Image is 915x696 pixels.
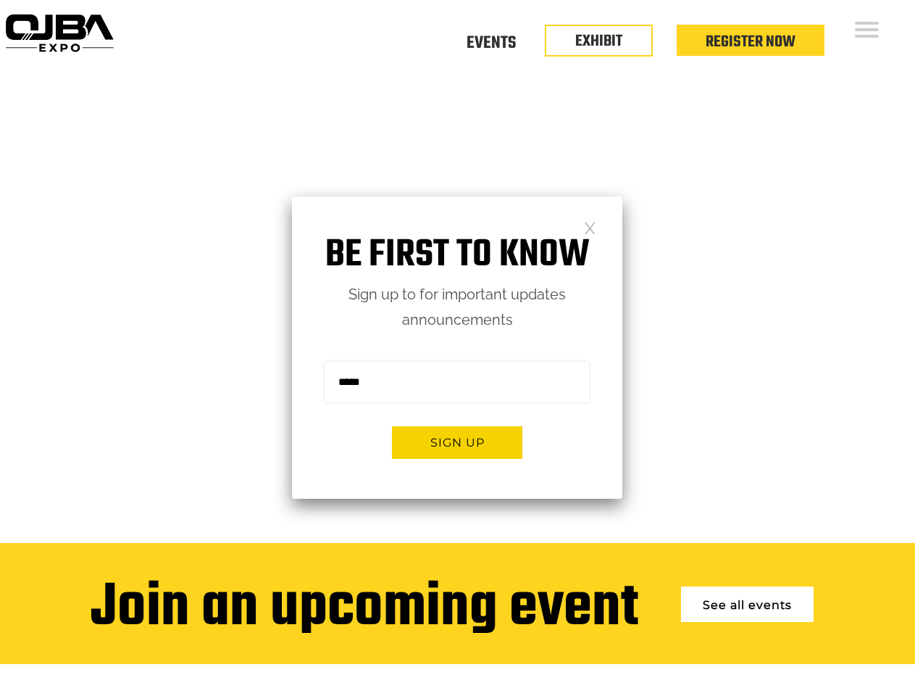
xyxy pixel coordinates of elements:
[575,29,622,54] a: EXHIBIT
[292,233,622,278] h1: Be first to know
[91,576,638,642] div: Join an upcoming event
[706,30,795,54] a: Register Now
[584,221,596,233] a: Close
[681,587,814,622] a: See all events
[292,282,622,333] p: Sign up to for important updates announcements
[392,426,522,459] button: Sign up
